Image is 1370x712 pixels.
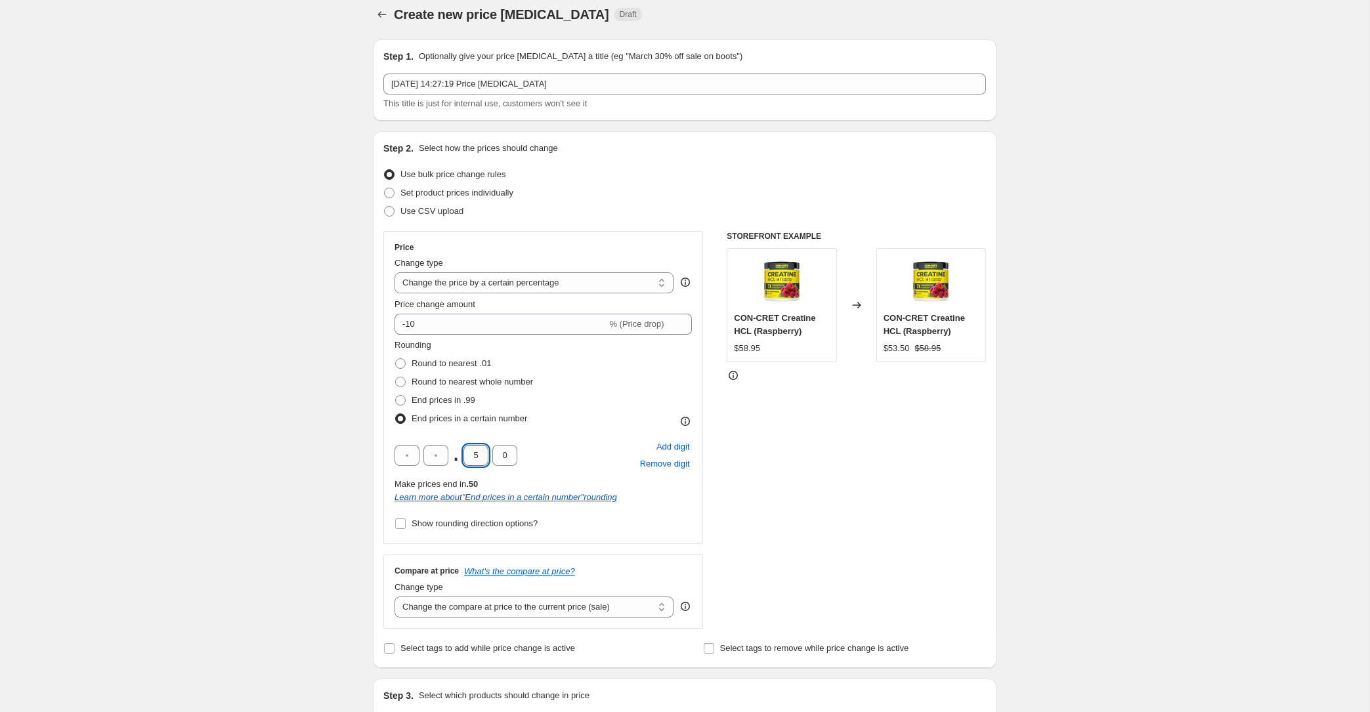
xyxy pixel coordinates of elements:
[373,5,391,24] button: Price change jobs
[734,313,815,336] span: CON-CRET Creatine HCL (Raspberry)
[884,313,965,336] span: CON-CRET Creatine HCL (Raspberry)
[463,445,488,466] input: ﹡
[383,142,414,155] h2: Step 2.
[884,342,910,355] div: $53.50
[395,582,443,592] span: Change type
[464,566,575,576] button: What's the compare at price?
[609,319,664,329] span: % (Price drop)
[640,457,690,471] span: Remove digit
[412,413,527,423] span: End prices in a certain number
[756,255,808,308] img: CONCRET_CreatineHCl_Raspberry_64Serve_80x.webp
[383,73,986,94] input: 30% off holiday sale
[679,276,692,289] div: help
[734,342,760,355] div: $58.95
[395,566,459,576] h3: Compare at price
[423,445,448,466] input: ﹡
[412,518,538,528] span: Show rounding direction options?
[400,169,505,179] span: Use bulk price change rules
[905,255,957,308] img: CONCRET_CreatineHCl_Raspberry_64Serve_80x.webp
[638,455,692,472] button: Remove placeholder
[452,445,460,466] span: .
[727,231,986,241] h6: STOREFRONT EXAMPLE
[400,188,513,198] span: Set product prices individually
[620,9,637,20] span: Draft
[679,600,692,613] div: help
[395,340,431,350] span: Rounding
[720,643,909,653] span: Select tags to remove while price change is active
[395,445,419,466] input: ﹡
[395,258,443,268] span: Change type
[419,689,589,702] p: Select which products should change in price
[395,314,607,335] input: -15
[419,50,742,63] p: Optionally give your price [MEDICAL_DATA] a title (eg "March 30% off sale on boots")
[419,142,558,155] p: Select how the prices should change
[914,342,941,355] strike: $58.95
[466,479,478,489] b: .50
[412,395,475,405] span: End prices in .99
[654,438,692,455] button: Add placeholder
[383,50,414,63] h2: Step 1.
[395,492,617,502] i: Learn more about " End prices in a certain number " rounding
[394,7,609,22] span: Create new price [MEDICAL_DATA]
[492,445,517,466] input: ﹡
[395,479,478,489] span: Make prices end in
[412,377,533,387] span: Round to nearest whole number
[395,242,414,253] h3: Price
[412,358,491,368] span: Round to nearest .01
[383,689,414,702] h2: Step 3.
[395,299,475,309] span: Price change amount
[656,440,690,453] span: Add digit
[400,206,463,216] span: Use CSV upload
[400,643,575,653] span: Select tags to add while price change is active
[383,98,587,108] span: This title is just for internal use, customers won't see it
[395,492,617,502] a: Learn more about"End prices in a certain number"rounding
